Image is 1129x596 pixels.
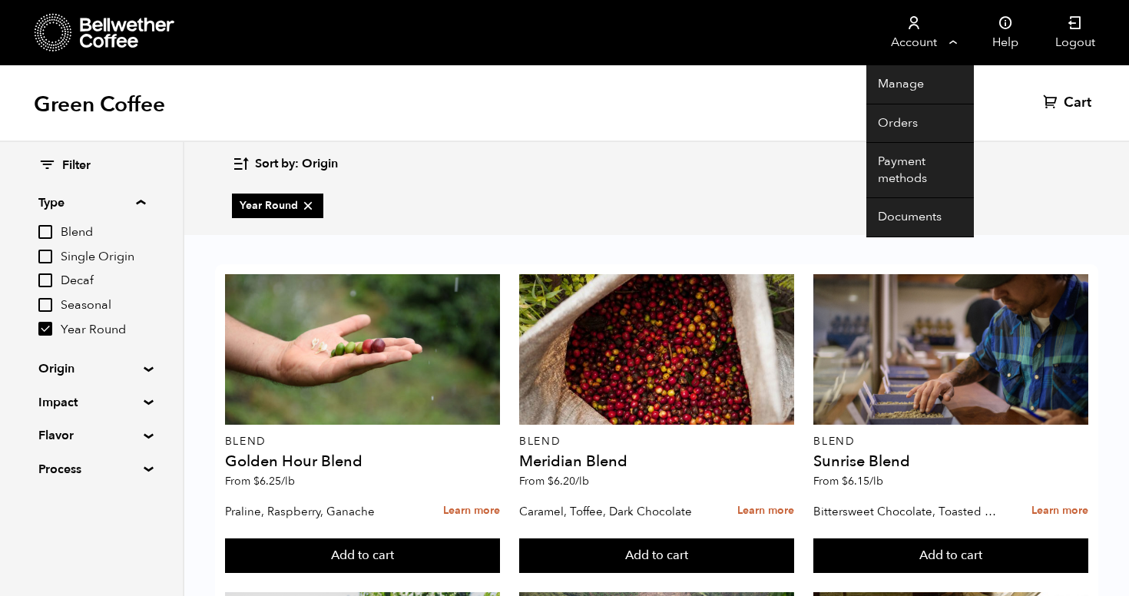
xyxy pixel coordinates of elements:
[225,538,500,574] button: Add to cart
[519,454,794,469] h4: Meridian Blend
[813,500,1001,523] p: Bittersweet Chocolate, Toasted Marshmallow, Candied Orange, Praline
[62,157,91,174] span: Filter
[232,146,338,182] button: Sort by: Origin
[61,224,145,241] span: Blend
[34,91,165,118] h1: Green Coffee
[225,474,295,488] span: From
[38,225,52,239] input: Blend
[866,143,974,198] a: Payment methods
[1064,94,1091,112] span: Cart
[813,436,1088,447] p: Blend
[548,474,554,488] span: $
[1031,495,1088,528] a: Learn more
[61,249,145,266] span: Single Origin
[38,460,144,478] summary: Process
[240,198,316,214] span: Year Round
[255,156,338,173] span: Sort by: Origin
[813,454,1088,469] h4: Sunrise Blend
[869,474,883,488] span: /lb
[737,495,794,528] a: Learn more
[38,393,144,412] summary: Impact
[225,454,500,469] h4: Golden Hour Blend
[38,426,144,445] summary: Flavor
[866,104,974,144] a: Orders
[519,436,794,447] p: Blend
[61,297,145,314] span: Seasonal
[253,474,295,488] bdi: 6.25
[813,538,1088,574] button: Add to cart
[38,273,52,287] input: Decaf
[61,273,145,290] span: Decaf
[443,495,500,528] a: Learn more
[842,474,848,488] span: $
[38,194,145,212] summary: Type
[842,474,883,488] bdi: 6.15
[548,474,589,488] bdi: 6.20
[519,538,794,574] button: Add to cart
[253,474,260,488] span: $
[38,359,144,378] summary: Origin
[1043,94,1095,112] a: Cart
[866,65,974,104] a: Manage
[225,436,500,447] p: Blend
[519,474,589,488] span: From
[866,198,974,237] a: Documents
[575,474,589,488] span: /lb
[38,322,52,336] input: Year Round
[61,322,145,339] span: Year Round
[813,474,883,488] span: From
[38,250,52,263] input: Single Origin
[281,474,295,488] span: /lb
[225,500,412,523] p: Praline, Raspberry, Ganache
[519,500,707,523] p: Caramel, Toffee, Dark Chocolate
[38,298,52,312] input: Seasonal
